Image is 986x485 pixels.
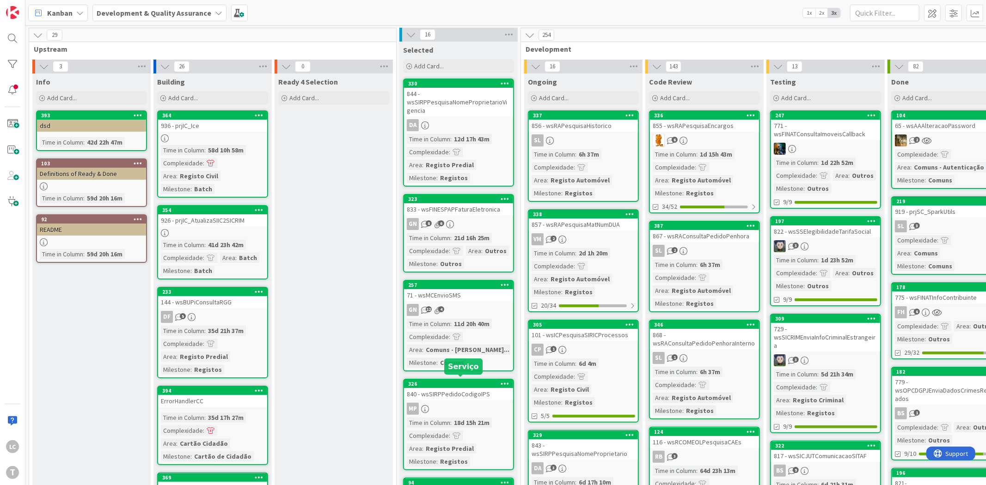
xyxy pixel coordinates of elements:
[925,175,926,185] span: :
[206,240,246,250] div: 41d 23h 42m
[41,112,146,119] div: 393
[532,274,547,284] div: Area
[407,119,419,131] div: DA
[914,137,920,143] span: 2
[161,171,176,181] div: Area
[895,162,910,172] div: Area
[650,230,759,242] div: 867 - wsRAConsultaPedidoPenhora
[162,289,267,295] div: 233
[404,88,513,116] div: 844 - wsSIRPPesquisaNomeProprietarioVigencia
[649,320,760,419] a: 346868 - wsRAConsultaPedidoPenhoraInternoSLTime in Column:6h 37mComplexidade:Area:Registo Automóv...
[436,259,438,269] span: :
[289,94,319,102] span: Add Card...
[532,188,561,198] div: Milestone
[668,175,669,185] span: :
[650,111,759,120] div: 336
[533,112,638,119] div: 337
[404,218,513,230] div: GN
[161,145,204,155] div: Time in Column
[404,79,513,88] div: 330
[575,149,576,159] span: :
[848,268,850,278] span: :
[158,120,267,132] div: 936 - prjIC_Ice
[190,266,192,276] span: :
[529,134,638,146] div: SL
[770,216,881,306] a: 197822 - wsSSElegibilidadeTarifaSocialLSTime in Column:1d 23h 52mComplexidade:Area:OutrosMileston...
[158,288,267,296] div: 233
[158,214,267,226] div: 926 - prjIC_AtualizaSIIC2SICRIM
[449,246,450,256] span: :
[157,110,268,198] a: 364936 - prjIC_IceTime in Column:58d 10h 58mComplexidade:Area:Registo CivilMilestone:Batch
[528,110,639,202] a: 337856 - wsRAPesquisaHistoricoSLTime in Column:6h 37mComplexidade:Area:Registo AutomóvelMilestone...
[937,149,938,159] span: :
[532,175,547,185] div: Area
[407,233,450,243] div: Time in Column
[910,162,912,172] span: :
[563,287,595,297] div: Registos
[774,143,786,155] img: JC
[528,209,639,312] a: 338857 - wsRAPesquisaMatNumDUAVMTime in Column:2d 1h 20mComplexidade:Area:Registo AutomóvelMilest...
[407,246,449,256] div: Complexidade
[404,203,513,215] div: 833 - wsFINESPAPFaturaEletronica
[158,296,267,308] div: 144 - wsBUPiConsultaRGG
[36,158,147,207] a: 103Definitions of Ready & DoneTime in Column:59d 20h 16m
[910,248,912,258] span: :
[539,94,569,102] span: Add Card...
[161,266,190,276] div: Milestone
[161,184,190,194] div: Milestone
[407,304,419,316] div: GN
[770,314,881,433] a: 309729 - wsSICRIMEnviaInfoCriminalEstrangeiraLSTime in Column:5d 21h 34mComplexidade:Area:Registo...
[178,171,220,181] div: Registo Civil
[157,287,268,378] a: 233144 - wsBUPiConsultaRGGDFTime in Column:35d 21h 37mComplexidade:Area:Registo PredialMilestone:...
[408,196,513,202] div: 323
[653,273,695,283] div: Complexidade
[36,214,147,263] a: 92READMETime in Column:59d 20h 16m
[817,255,819,265] span: :
[407,259,436,269] div: Milestone
[404,281,513,289] div: 257
[407,173,436,183] div: Milestone
[682,188,684,198] span: :
[404,304,513,316] div: GN
[157,205,268,279] a: 354926 - prjIC_AtualizaSIIC2SICRIMTime in Column:41d 23h 42mComplexidade:Area:BatchMilestone:Batch
[774,240,786,252] img: LS
[650,120,759,132] div: 855 - wsRAPesquisaEncargos
[237,253,259,263] div: Batch
[574,261,575,271] span: :
[775,218,880,224] div: 197
[895,134,907,146] img: JC
[404,195,513,203] div: 323
[653,298,682,309] div: Milestone
[783,295,792,304] span: 9/9
[653,134,665,146] img: RL
[192,184,214,194] div: Batch
[407,218,419,230] div: GN
[774,268,816,278] div: Complexidade
[914,223,920,229] span: 3
[414,62,444,70] span: Add Card...
[37,224,146,236] div: README
[576,248,610,258] div: 2d 1h 20m
[541,301,556,310] span: 20/34
[532,162,574,172] div: Complexidade
[895,175,925,185] div: Milestone
[669,285,733,296] div: Registo Automóvel
[819,158,856,168] div: 1d 22h 52m
[529,321,638,341] div: 305101 - wsICPesquisaSIRICProcessos
[203,253,204,263] span: :
[85,137,125,147] div: 42d 22h 47m
[653,162,695,172] div: Complexidade
[895,306,907,318] div: FH
[774,183,803,194] div: Milestone
[850,268,876,278] div: Outros
[954,321,969,331] div: Area
[771,111,880,120] div: 247
[775,315,880,322] div: 309
[37,120,146,132] div: dsd
[850,5,919,21] input: Quick Filter...
[438,173,470,183] div: Registos
[158,111,267,120] div: 364
[529,210,638,218] div: 338
[403,79,514,187] a: 330844 - wsSIRPPesquisaNomeProprietarioVigenciaDATime in Column:12d 17h 43mComplexidade:Area:Regi...
[83,137,85,147] span: :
